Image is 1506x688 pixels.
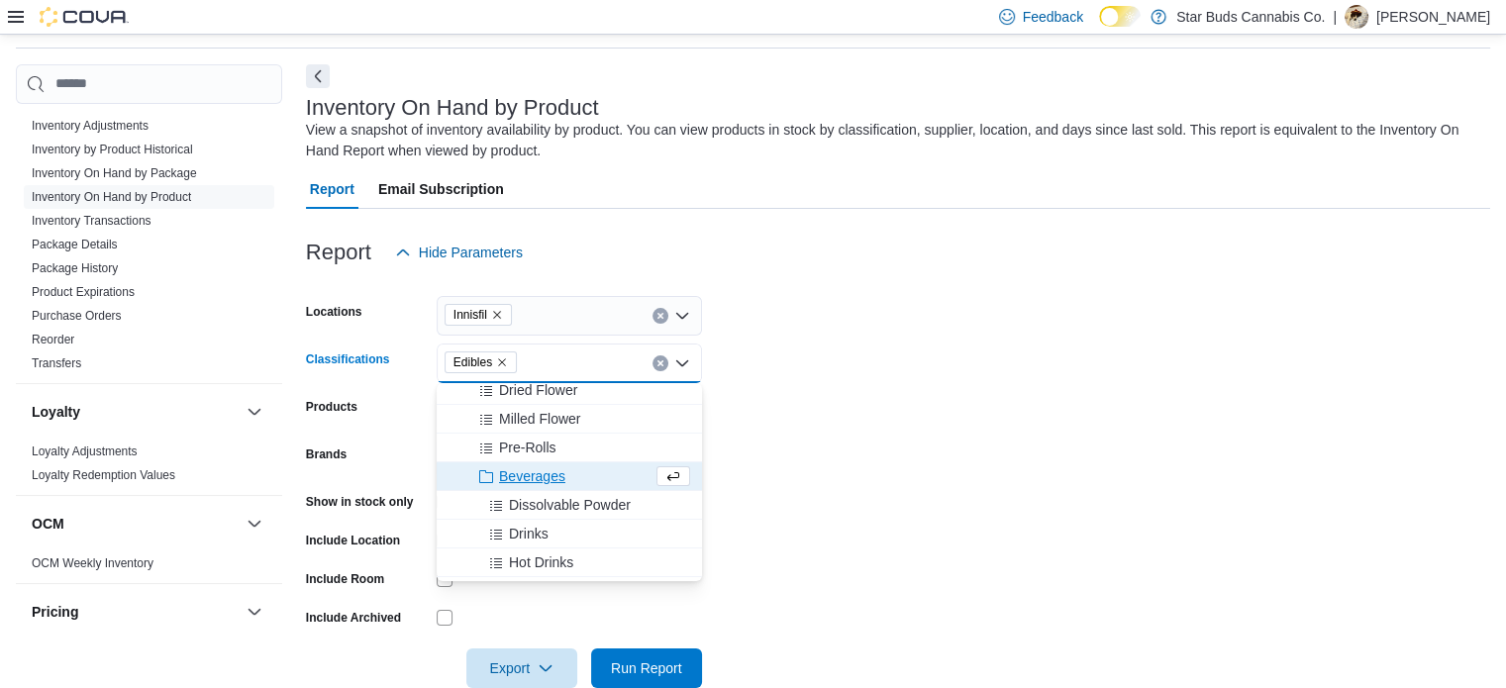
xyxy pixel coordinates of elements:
h3: Inventory On Hand by Product [306,96,599,120]
span: Product Expirations [32,284,135,300]
button: Shots [437,577,702,606]
button: Next [306,64,330,88]
span: Hide Parameters [419,243,523,262]
label: Products [306,399,357,415]
span: Pre-Rolls [499,438,556,457]
span: Innisfil [453,305,487,325]
button: Milled Flower [437,405,702,434]
div: OCM [16,551,282,583]
span: Report [310,169,354,209]
div: View a snapshot of inventory availability by product. You can view products in stock by classific... [306,120,1480,161]
span: Inventory On Hand by Product [32,189,191,205]
a: OCM Weekly Inventory [32,556,153,570]
span: Beverages [499,466,565,486]
a: Inventory by Product Historical [32,143,193,156]
div: Inventory [16,114,282,383]
button: Export [466,648,577,688]
button: Drinks [437,520,702,548]
button: Open list of options [674,308,690,324]
label: Include Room [306,571,384,587]
span: Run Report [611,658,682,678]
button: Remove Innisfil from selection in this group [491,309,503,321]
a: Loyalty Redemption Values [32,468,175,482]
h3: Pricing [32,602,78,622]
button: OCM [243,512,266,536]
div: Kerry Bowley [1345,5,1368,29]
button: OCM [32,514,239,534]
button: Run Report [591,648,702,688]
button: Hot Drinks [437,548,702,577]
button: Dissolvable Powder [437,491,702,520]
input: Dark Mode [1099,6,1141,27]
a: Transfers [32,356,81,370]
button: Pricing [243,600,266,624]
span: Email Subscription [378,169,504,209]
span: Transfers [32,355,81,371]
button: Dried Flower [437,376,702,405]
a: Inventory On Hand by Package [32,166,197,180]
label: Include Location [306,533,400,548]
span: Dissolvable Powder [509,495,631,515]
span: Dried Flower [499,380,577,400]
p: | [1333,5,1337,29]
span: Edibles [453,352,492,372]
span: OCM Weekly Inventory [32,555,153,571]
label: Brands [306,446,347,462]
button: Loyalty [32,402,239,422]
h3: Loyalty [32,402,80,422]
p: [PERSON_NAME] [1376,5,1490,29]
button: Loyalty [243,400,266,424]
span: Loyalty Adjustments [32,443,138,459]
span: Reorder [32,332,74,347]
a: Package Details [32,238,118,251]
span: Dark Mode [1099,27,1100,28]
button: Remove Edibles from selection in this group [496,356,508,368]
a: Reorder [32,333,74,346]
p: Star Buds Cannabis Co. [1176,5,1325,29]
span: Loyalty Redemption Values [32,467,175,483]
button: Pre-Rolls [437,434,702,462]
h3: OCM [32,514,64,534]
span: Inventory by Product Historical [32,142,193,157]
a: Package History [32,261,118,275]
button: Pricing [32,602,239,622]
span: Drinks [509,524,549,543]
span: Innisfil [445,304,512,326]
span: Purchase Orders [32,308,122,324]
a: Product Expirations [32,285,135,299]
span: Milled Flower [499,409,580,429]
button: Clear input [653,308,668,324]
span: Inventory Adjustments [32,118,149,134]
span: Inventory On Hand by Package [32,165,197,181]
a: Inventory Adjustments [32,119,149,133]
span: Package History [32,260,118,276]
a: Inventory On Hand by Product [32,190,191,204]
div: Loyalty [16,440,282,495]
button: Clear input [653,355,668,371]
label: Classifications [306,351,390,367]
span: Feedback [1023,7,1083,27]
label: Locations [306,304,362,320]
label: Show in stock only [306,494,414,510]
button: Hide Parameters [387,233,531,272]
span: Inventory Transactions [32,213,151,229]
label: Include Archived [306,610,401,626]
button: Close list of options [674,355,690,371]
a: Inventory Transactions [32,214,151,228]
span: Package Details [32,237,118,252]
h3: Report [306,241,371,264]
img: Cova [40,7,129,27]
button: Beverages [437,462,702,491]
span: Export [478,648,565,688]
span: Hot Drinks [509,552,573,572]
span: Edibles [445,351,517,373]
a: Loyalty Adjustments [32,444,138,458]
a: Purchase Orders [32,309,122,323]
